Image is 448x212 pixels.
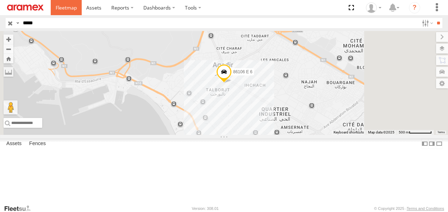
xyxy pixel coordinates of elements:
label: Search Query [15,18,20,28]
label: Measure [4,67,13,77]
label: Map Settings [436,79,448,88]
span: Map data ©2025 [368,130,394,134]
label: Search Filter Options [419,18,434,28]
button: Zoom Home [4,54,13,63]
label: Assets [3,139,25,149]
button: Keyboard shortcuts [334,130,364,135]
a: Terms (opens in new tab) [437,131,445,134]
label: Dock Summary Table to the Right [428,138,435,149]
img: aramex-logo.svg [7,5,44,11]
button: Drag Pegman onto the map to open Street View [4,100,18,114]
span: 86106 E 6 [233,69,253,74]
div: © Copyright 2025 - [374,206,444,211]
span: 500 m [399,130,409,134]
div: Hicham Abourifa [363,2,384,13]
button: Zoom out [4,44,13,54]
label: Fences [26,139,49,149]
a: Visit our Website [4,205,36,212]
a: Terms and Conditions [407,206,444,211]
button: Zoom in [4,35,13,44]
button: Map Scale: 500 m per 61 pixels [397,130,434,135]
i: ? [409,2,420,13]
label: Dock Summary Table to the Left [421,138,428,149]
label: Hide Summary Table [436,138,443,149]
div: Version: 308.01 [192,206,219,211]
